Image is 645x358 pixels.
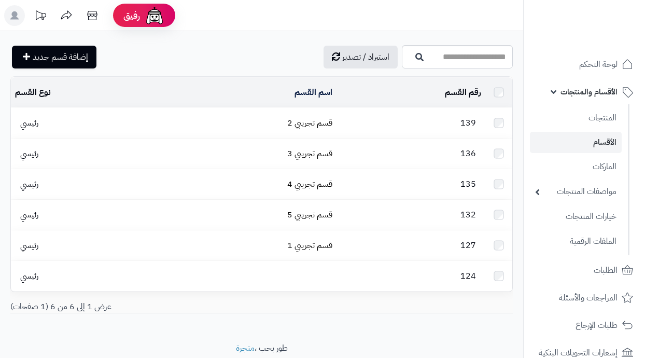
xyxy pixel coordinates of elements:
[287,117,332,129] a: قسم تجريبي 2
[15,117,44,129] span: رئيسي
[455,239,481,252] span: 127
[295,86,332,99] a: اسم القسم
[530,230,622,253] a: الملفات الرقمية
[342,51,389,63] span: استيراد / تصدير
[559,291,618,305] span: المراجعات والأسئلة
[455,270,481,282] span: 124
[236,342,255,354] a: متجرة
[33,51,88,63] span: إضافة قسم جديد
[576,318,618,333] span: طلبات الإرجاع
[15,239,44,252] span: رئيسي
[455,117,481,129] span: 139
[530,205,622,228] a: خيارات المنتجات
[341,87,481,99] div: رقم القسم
[530,258,639,283] a: الطلبات
[530,181,622,203] a: مواصفات المنتجات
[3,301,262,313] div: عرض 1 إلى 6 من 6 (1 صفحات)
[287,178,332,190] a: قسم تجريبي 4
[574,29,635,51] img: logo-2.png
[455,147,481,160] span: 136
[530,285,639,310] a: المراجعات والأسئلة
[324,46,398,68] a: استيراد / تصدير
[12,46,96,68] a: إضافة قسم جديد
[15,270,44,282] span: رئيسي
[15,178,44,190] span: رئيسي
[530,132,622,153] a: الأقسام
[560,85,618,99] span: الأقسام والمنتجات
[15,209,44,221] span: رئيسي
[455,178,481,190] span: 135
[530,156,622,178] a: الماركات
[144,5,165,26] img: ai-face.png
[594,263,618,278] span: الطلبات
[287,239,332,252] a: قسم تجريبي 1
[287,147,332,160] a: قسم تجريبي 3
[11,77,158,107] td: نوع القسم
[579,57,618,72] span: لوحة التحكم
[530,313,639,338] a: طلبات الإرجاع
[530,52,639,77] a: لوحة التحكم
[287,209,332,221] a: قسم تجريبي 5
[123,9,140,22] span: رفيق
[15,147,44,160] span: رئيسي
[27,5,53,29] a: تحديثات المنصة
[455,209,481,221] span: 132
[530,107,622,129] a: المنتجات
